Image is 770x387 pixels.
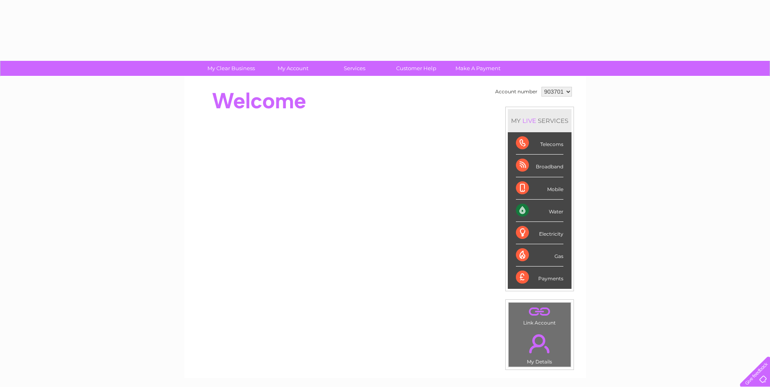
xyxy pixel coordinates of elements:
a: . [511,329,569,358]
a: . [511,305,569,319]
td: Account number [493,85,539,99]
a: Customer Help [383,61,450,76]
div: LIVE [521,117,538,125]
a: Make A Payment [444,61,511,76]
a: Services [321,61,388,76]
a: My Account [259,61,326,76]
td: Link Account [508,302,571,328]
div: Payments [516,267,563,288]
div: Telecoms [516,132,563,155]
td: My Details [508,327,571,367]
a: My Clear Business [198,61,265,76]
div: Gas [516,244,563,267]
div: Broadband [516,155,563,177]
div: Mobile [516,177,563,200]
div: Water [516,200,563,222]
div: MY SERVICES [508,109,572,132]
div: Electricity [516,222,563,244]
